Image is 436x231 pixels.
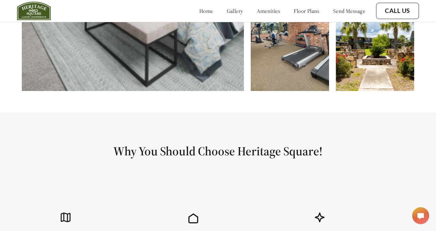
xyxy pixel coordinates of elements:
a: send message [333,7,365,14]
a: amenities [257,7,280,14]
a: Call Us [385,7,410,15]
img: heritage_square_logo.jpg [17,2,51,20]
a: floor plans [294,7,320,14]
button: Call Us [376,3,419,19]
h1: Why You Should Choose Heritage Square! [16,143,420,159]
a: gallery [227,7,243,14]
a: home [199,7,213,14]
